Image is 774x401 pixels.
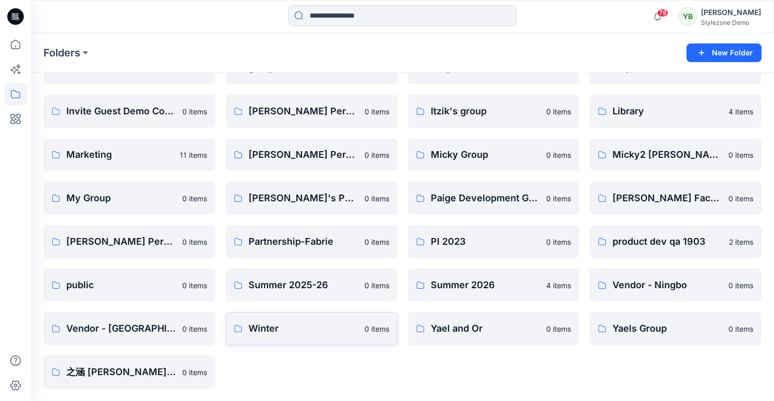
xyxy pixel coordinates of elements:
p: 0 items [546,323,571,334]
a: Micky Group0 items [408,138,580,171]
p: Micky Group [431,147,541,162]
p: Yaels Group [612,321,722,336]
a: My Group0 items [43,182,215,215]
p: 0 items [728,280,753,291]
p: 0 items [364,193,389,204]
p: 4 items [546,280,571,291]
a: [PERSON_NAME] Personal Zone0 items [226,95,398,128]
p: Vendor - Ningbo [612,278,722,292]
p: product dev qa 1903 [612,234,723,249]
a: Marketing11 items [43,138,215,171]
p: 0 items [182,106,207,117]
p: 0 items [728,150,753,160]
p: Invite Guest Demo Collection [66,104,176,118]
p: 0 items [182,193,207,204]
p: 之涵 [PERSON_NAME]'s Personal Zone [66,365,176,379]
div: [PERSON_NAME] [701,6,761,19]
p: Summer 2026 [431,278,541,292]
a: [PERSON_NAME] Personal Zone0 items [43,225,215,258]
a: Summer 2025-260 items [226,269,398,302]
p: 0 items [546,106,571,117]
p: 11 items [180,150,207,160]
p: Itzik's group [431,104,541,118]
p: 0 items [364,236,389,247]
p: 0 items [364,280,389,291]
a: product dev qa 19032 items [590,225,762,258]
p: 0 items [546,150,571,160]
a: Partnership-Fabrie0 items [226,225,398,258]
a: Yaels Group0 items [590,312,762,345]
p: 0 items [546,236,571,247]
a: 之涵 [PERSON_NAME]'s Personal Zone0 items [43,355,215,389]
p: Micky2 [PERSON_NAME] Personal Zone [612,147,722,162]
span: 78 [657,9,668,17]
p: [PERSON_NAME] Factory X [612,191,722,205]
p: [PERSON_NAME]'s Personal Zone [249,191,358,205]
p: [PERSON_NAME] Personal Zone [249,104,358,118]
p: 0 items [182,323,207,334]
p: PI 2023 [431,234,541,249]
p: My Group [66,191,176,205]
p: Marketing [66,147,173,162]
a: Folders [43,46,80,60]
p: 0 items [182,236,207,247]
p: Summer 2025-26 [249,278,358,292]
p: 0 items [364,106,389,117]
button: New Folder [687,43,762,62]
div: Stylezone Demo [701,19,761,26]
p: Winter [249,321,358,336]
div: YB [678,7,697,26]
p: 0 items [182,280,207,291]
a: [PERSON_NAME]'s Personal Zone0 items [226,182,398,215]
p: 0 items [182,367,207,378]
p: 0 items [728,193,753,204]
p: Partnership-Fabrie [249,234,358,249]
a: Yael and Or0 items [408,312,580,345]
a: Vendor - [GEOGRAPHIC_DATA]0 items [43,312,215,345]
a: PI 20230 items [408,225,580,258]
a: [PERSON_NAME] Factory X0 items [590,182,762,215]
a: Vendor - Ningbo0 items [590,269,762,302]
p: Yael and Or [431,321,541,336]
a: Itzik's group0 items [408,95,580,128]
p: [PERSON_NAME] Personal Zone [66,234,176,249]
a: Paige Development Group0 items [408,182,580,215]
p: [PERSON_NAME] Personal Zone [249,147,358,162]
p: Vendor - [GEOGRAPHIC_DATA] [66,321,176,336]
p: 0 items [546,193,571,204]
p: 0 items [364,150,389,160]
p: 2 items [729,236,753,247]
p: public [66,278,176,292]
a: [PERSON_NAME] Personal Zone0 items [226,138,398,171]
a: Library4 items [590,95,762,128]
p: Library [612,104,722,118]
a: Invite Guest Demo Collection0 items [43,95,215,128]
p: 0 items [364,323,389,334]
p: Paige Development Group [431,191,541,205]
a: public0 items [43,269,215,302]
p: 0 items [728,323,753,334]
a: Micky2 [PERSON_NAME] Personal Zone0 items [590,138,762,171]
a: Summer 20264 items [408,269,580,302]
p: 4 items [728,106,753,117]
a: Winter0 items [226,312,398,345]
